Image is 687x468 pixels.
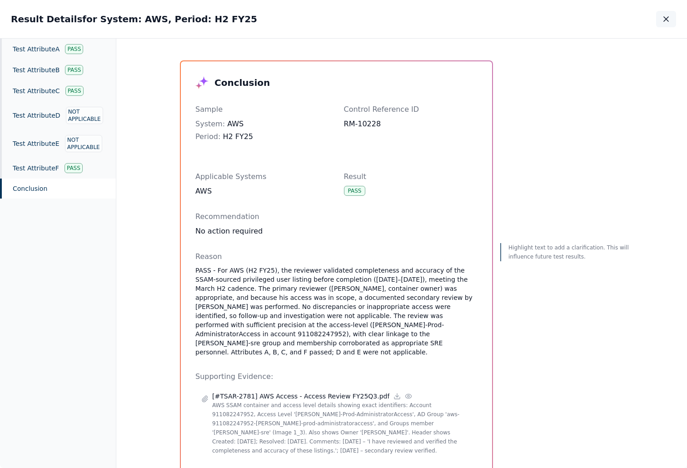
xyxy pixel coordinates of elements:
p: Reason [195,251,222,262]
p: Result [344,171,478,182]
p: Highlight text to add a clarification. This will influence future test results. [508,243,631,261]
div: H2 FY25 [195,131,329,142]
span: System : [195,119,225,128]
p: PASS - For AWS (H2 FY25), the reviewer validated completeness and accuracy of the SSAM-sourced pr... [195,266,478,357]
div: Pass [344,186,366,196]
p: [#TSAR-2781] AWS Access - Access Review FY25Q3.pdf [212,392,389,401]
p: Sample [195,104,329,115]
h3: Conclusion [214,76,270,89]
div: AWS [195,186,329,197]
p: Applicable Systems [195,171,329,182]
p: Control Reference ID [344,104,478,115]
div: Pass [65,65,83,75]
p: AWS SSAM container and access level details showing exact identifiers: Account 911082247952, Acce... [212,401,472,455]
div: AWS [195,119,329,129]
p: Supporting Evidence: [195,371,478,382]
h2: Result Details for System: AWS, Period: H2 FY25 [11,13,257,25]
div: Not Applicable [66,107,103,124]
span: Period : [195,132,220,141]
div: Pass [65,86,84,96]
p: Recommendation [195,211,478,222]
a: Download file [393,392,401,400]
div: Pass [65,163,83,173]
div: Not Applicable [65,135,102,152]
div: No action required [195,226,478,237]
div: Pass [65,44,83,54]
div: RM-10228 [344,119,478,129]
